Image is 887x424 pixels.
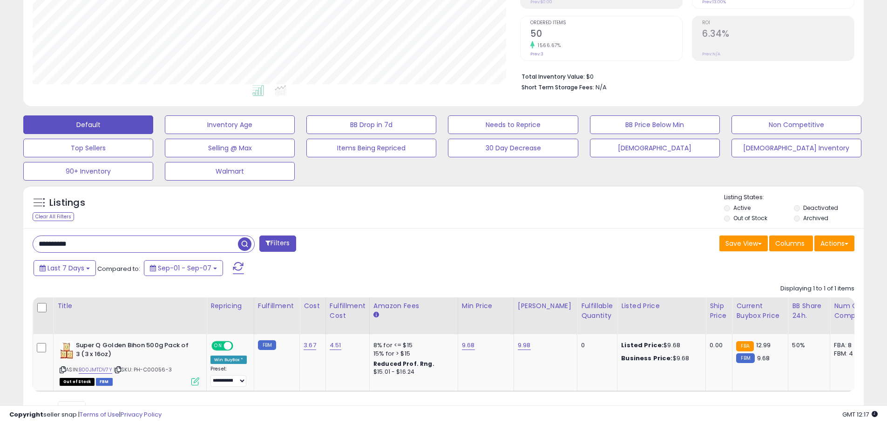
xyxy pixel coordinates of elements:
[79,366,112,374] a: B00JMTDV7Y
[212,342,224,350] span: ON
[621,354,672,363] b: Business Price:
[702,51,720,57] small: Prev: N/A
[719,236,768,251] button: Save View
[621,341,664,350] b: Listed Price:
[34,260,96,276] button: Last 7 Days
[814,236,854,251] button: Actions
[462,341,475,350] a: 9.68
[710,341,725,350] div: 0.00
[834,341,865,350] div: FBA: 8
[733,214,767,222] label: Out of Stock
[521,73,585,81] b: Total Inventory Value:
[40,404,107,413] span: Show: entries
[306,139,436,157] button: Items Being Repriced
[462,301,510,311] div: Min Price
[373,301,454,311] div: Amazon Fees
[621,301,702,311] div: Listed Price
[803,214,828,222] label: Archived
[535,42,561,49] small: 1566.67%
[792,341,823,350] div: 50%
[842,410,878,419] span: 2025-09-16 12:17 GMT
[23,115,153,134] button: Default
[702,28,854,41] h2: 6.34%
[60,341,199,384] div: ASIN:
[724,193,864,202] p: Listing States:
[23,139,153,157] button: Top Sellers
[448,115,578,134] button: Needs to Reprice
[530,20,682,26] span: Ordered Items
[96,378,113,386] span: FBM
[596,83,607,92] span: N/A
[165,162,295,181] button: Walmart
[114,366,172,373] span: | SKU: PH-C00056-3
[158,263,211,273] span: Sep-01 - Sep-07
[518,301,573,311] div: [PERSON_NAME]
[581,301,613,321] div: Fulfillable Quantity
[756,341,771,350] span: 12.99
[834,301,868,321] div: Num of Comp.
[521,83,594,91] b: Short Term Storage Fees:
[306,115,436,134] button: BB Drop in 7d
[373,360,434,368] b: Reduced Prof. Rng.
[210,366,247,387] div: Preset:
[60,341,74,360] img: 41jJ845whCL._SL40_.jpg
[47,263,84,273] span: Last 7 Days
[373,311,379,319] small: Amazon Fees.
[57,301,203,311] div: Title
[518,341,531,350] a: 9.98
[60,378,95,386] span: All listings that are currently out of stock and unavailable for purchase on Amazon
[621,354,698,363] div: $9.68
[121,410,162,419] a: Privacy Policy
[373,341,451,350] div: 8% for <= $15
[775,239,805,248] span: Columns
[736,353,754,363] small: FBM
[731,139,861,157] button: [DEMOGRAPHIC_DATA] Inventory
[330,301,366,321] div: Fulfillment Cost
[144,260,223,276] button: Sep-01 - Sep-07
[448,139,578,157] button: 30 Day Decrease
[80,410,119,419] a: Terms of Use
[780,284,854,293] div: Displaying 1 to 1 of 1 items
[258,301,296,311] div: Fulfillment
[621,341,698,350] div: $9.68
[803,204,838,212] label: Deactivated
[530,51,543,57] small: Prev: 3
[792,301,826,321] div: BB Share 24h.
[49,196,85,209] h5: Listings
[210,356,247,364] div: Win BuyBox *
[736,301,784,321] div: Current Buybox Price
[733,204,751,212] label: Active
[165,115,295,134] button: Inventory Age
[76,341,189,361] b: Super Q Golden Bihon 500g Pack of 3 (3 x 16oz)
[259,236,296,252] button: Filters
[530,28,682,41] h2: 50
[373,350,451,358] div: 15% for > $15
[23,162,153,181] button: 90+ Inventory
[304,341,316,350] a: 3.67
[210,301,250,311] div: Repricing
[33,212,74,221] div: Clear All Filters
[769,236,813,251] button: Columns
[590,115,720,134] button: BB Price Below Min
[736,341,753,351] small: FBA
[581,341,610,350] div: 0
[304,301,322,311] div: Cost
[9,411,162,419] div: seller snap | |
[710,301,728,321] div: Ship Price
[373,368,451,376] div: $15.01 - $16.24
[834,350,865,358] div: FBM: 4
[9,410,43,419] strong: Copyright
[757,354,770,363] span: 9.68
[731,115,861,134] button: Non Competitive
[330,341,341,350] a: 4.51
[521,70,847,81] li: $0
[165,139,295,157] button: Selling @ Max
[232,342,247,350] span: OFF
[97,264,140,273] span: Compared to:
[590,139,720,157] button: [DEMOGRAPHIC_DATA]
[258,340,276,350] small: FBM
[702,20,854,26] span: ROI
